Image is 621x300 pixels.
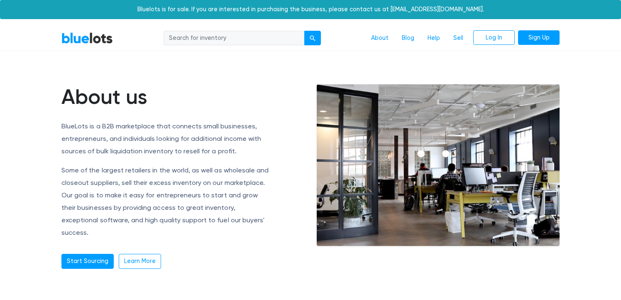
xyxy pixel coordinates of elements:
[447,30,470,46] a: Sell
[518,30,560,45] a: Sign Up
[61,254,114,269] a: Start Sourcing
[473,30,515,45] a: Log In
[317,84,560,246] img: office-e6e871ac0602a9b363ffc73e1d17013cb30894adc08fbdb38787864bb9a1d2fe.jpg
[61,120,271,157] p: BlueLots is a B2B marketplace that connects small businesses, entrepreneurs, and individuals look...
[119,254,161,269] a: Learn More
[61,32,113,44] a: BlueLots
[395,30,421,46] a: Blog
[164,31,305,46] input: Search for inventory
[61,164,271,239] p: Some of the largest retailers in the world, as well as wholesale and closeout suppliers, sell the...
[421,30,447,46] a: Help
[61,84,271,109] h1: About us
[364,30,395,46] a: About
